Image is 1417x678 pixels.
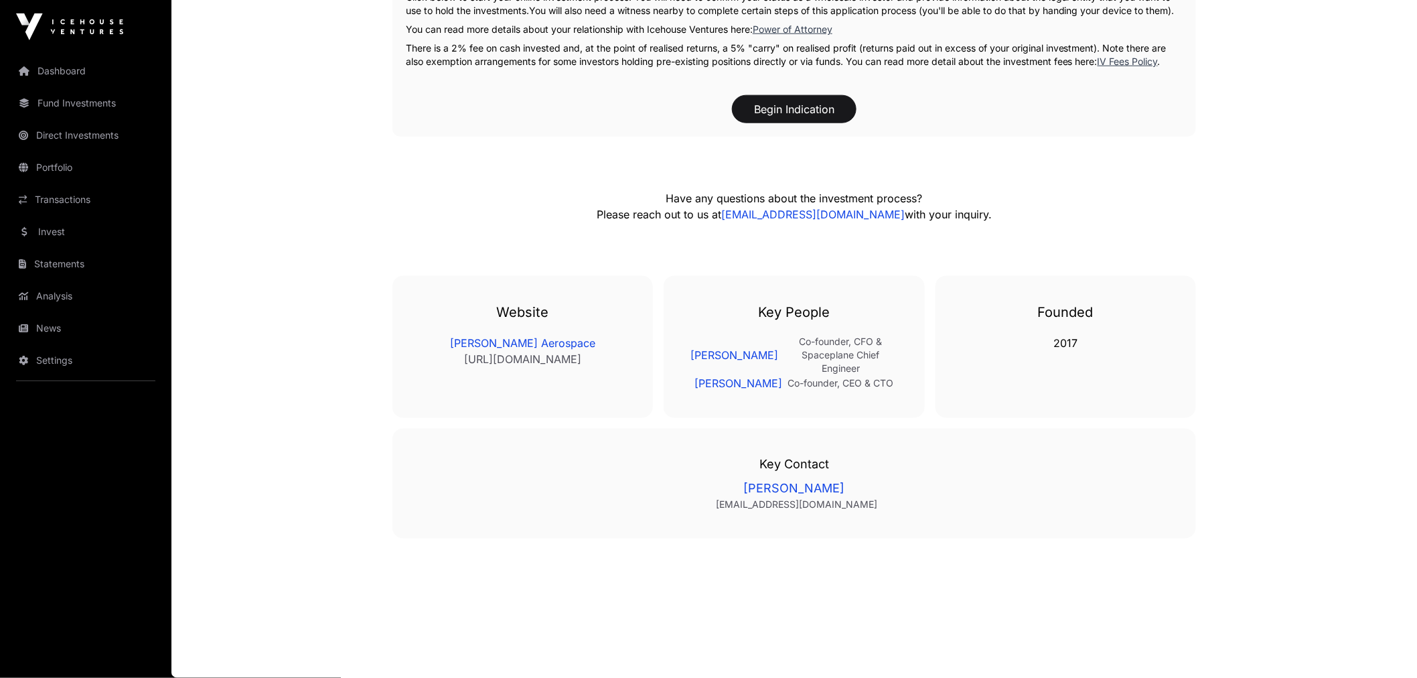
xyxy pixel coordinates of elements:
a: Direct Investments [11,121,161,150]
p: Key Contact [419,456,1169,474]
a: [PERSON_NAME] [690,347,778,363]
a: News [11,314,161,343]
a: [PERSON_NAME] Aerospace [419,335,626,351]
span: You will also need a witness nearby to complete certain steps of this application process (you'll... [529,5,1175,16]
a: Analysis [11,281,161,311]
a: Power of Attorney [753,23,832,35]
a: [EMAIL_ADDRESS][DOMAIN_NAME] [425,498,1169,512]
h3: Website [419,303,626,322]
a: [EMAIL_ADDRESS][DOMAIN_NAME] [721,208,905,221]
a: IV Fees Policy [1098,56,1158,67]
a: Dashboard [11,56,161,86]
p: You can read more details about your relationship with Icehouse Ventures here: [406,23,1183,36]
a: Fund Investments [11,88,161,118]
iframe: Chat Widget [1350,614,1417,678]
img: Icehouse Ventures Logo [16,13,123,40]
a: Statements [11,249,161,279]
a: [PERSON_NAME] [419,480,1169,498]
button: Begin Indication [732,95,856,123]
a: [PERSON_NAME] [694,375,782,391]
p: Co-founder, CFO & Spaceplane Chief Engineer [784,335,897,375]
p: Have any questions about the investment process? Please reach out to us at with your inquiry. [493,190,1096,222]
p: There is a 2% fee on cash invested and, at the point of realised returns, a 5% "carry" on realise... [406,42,1183,68]
a: [URL][DOMAIN_NAME] [419,351,626,367]
h3: Founded [962,303,1169,322]
a: Invest [11,217,161,247]
p: 2017 [962,335,1169,351]
a: Settings [11,346,161,375]
p: Co-founder, CEO & CTO [788,377,893,390]
h3: Key People [690,303,897,322]
a: Transactions [11,185,161,214]
a: Portfolio [11,153,161,182]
